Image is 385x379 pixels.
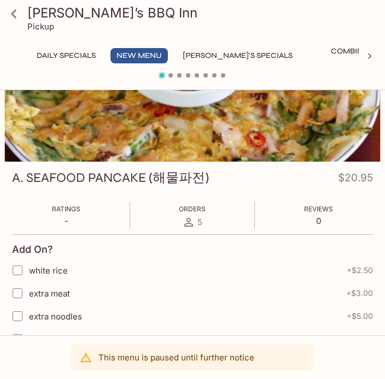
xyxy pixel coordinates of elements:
span: + $5.00 [347,312,373,321]
button: New Menu [110,48,168,63]
h3: [PERSON_NAME]’s BBQ Inn [27,4,376,21]
button: [PERSON_NAME]'s Specials [177,48,299,63]
h3: A. SEAFOOD PANCAKE (해물파전) [12,169,209,186]
span: extra noodles [29,311,82,322]
span: + $3.00 [346,289,373,298]
span: + $2.50 [347,266,373,275]
p: This menu is paused until further notice [98,352,254,363]
span: Orders [179,205,206,213]
span: extra meat [29,288,70,299]
p: Pickup [27,21,54,32]
h4: Add On? [12,244,53,256]
span: 5 [197,217,202,227]
div: A. SEAFOOD PANCAKE (해물파전) [4,17,381,162]
button: Daily Specials [31,48,102,63]
span: white rice [29,265,68,276]
h4: $20.95 [338,169,373,191]
p: - [52,216,80,226]
span: Reviews [304,205,333,213]
p: 0 [304,216,333,226]
span: Ratings [52,205,80,213]
span: extra tofu [29,334,67,345]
